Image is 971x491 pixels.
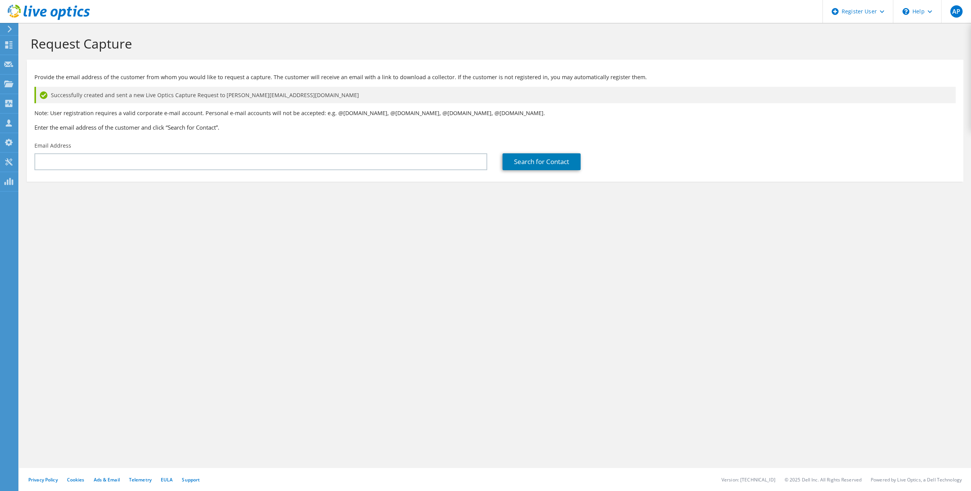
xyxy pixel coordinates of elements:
[34,142,71,150] label: Email Address
[785,476,862,483] li: © 2025 Dell Inc. All Rights Reserved
[871,476,962,483] li: Powered by Live Optics, a Dell Technology
[34,73,956,81] p: Provide the email address of the customer from whom you would like to request a capture. The cust...
[28,476,58,483] a: Privacy Policy
[503,153,581,170] a: Search for Contact
[129,476,152,483] a: Telemetry
[94,476,120,483] a: Ads & Email
[67,476,85,483] a: Cookies
[34,109,956,117] p: Note: User registration requires a valid corporate e-mail account. Personal e-mail accounts will ...
[161,476,173,483] a: EULA
[721,476,775,483] li: Version: [TECHNICAL_ID]
[950,5,963,18] span: AP
[902,8,909,15] svg: \n
[51,91,359,99] span: Successfully created and sent a new Live Optics Capture Request to [PERSON_NAME][EMAIL_ADDRESS][D...
[182,476,200,483] a: Support
[34,123,956,132] h3: Enter the email address of the customer and click “Search for Contact”.
[31,36,956,52] h1: Request Capture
